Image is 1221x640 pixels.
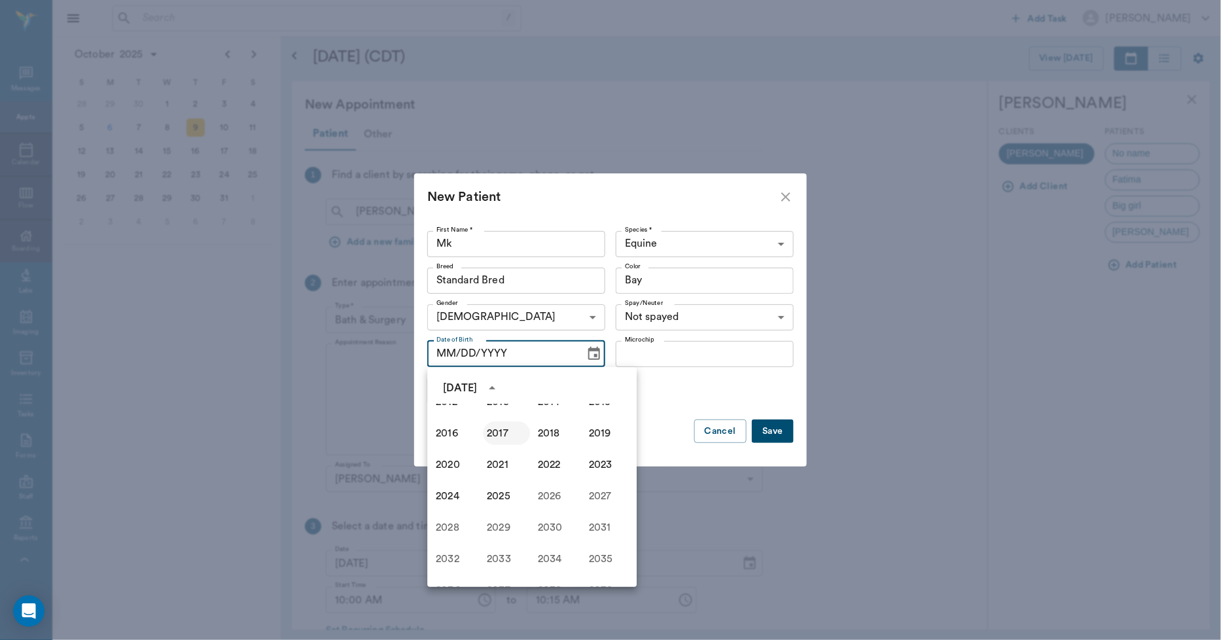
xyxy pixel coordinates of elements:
[534,390,581,414] button: 2014
[694,419,747,444] button: Cancel
[427,341,576,367] input: MM/DD/YYYY
[625,225,652,234] label: Species *
[436,262,454,271] label: Breed
[534,421,581,445] button: 2018
[432,453,479,476] button: 2020
[534,453,581,476] button: 2022
[436,298,459,308] label: Gender
[585,390,632,414] button: 2015
[13,596,44,627] div: Open Intercom Messenger
[585,453,632,476] button: 2023
[483,421,530,445] button: 2017
[481,377,503,399] button: year view is open, switch to calendar view
[778,189,794,205] button: close
[616,231,794,257] div: Equine
[436,225,473,234] label: First Name *
[443,380,477,396] div: [DATE]
[432,484,479,508] button: 2024
[581,341,607,367] button: Choose date
[427,187,778,207] div: New Patient
[427,304,605,330] div: [DEMOGRAPHIC_DATA]
[625,298,664,308] label: Spay/Neuter
[483,453,530,476] button: 2021
[625,262,641,271] label: Color
[616,304,794,330] div: Not spayed
[483,484,530,508] button: 2025
[432,421,479,445] button: 2016
[625,335,654,344] label: Microchip
[483,390,530,414] button: 2013
[432,390,479,414] button: 2012
[436,335,473,344] label: Date of Birth
[752,419,794,444] button: Save
[585,421,632,445] button: 2019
